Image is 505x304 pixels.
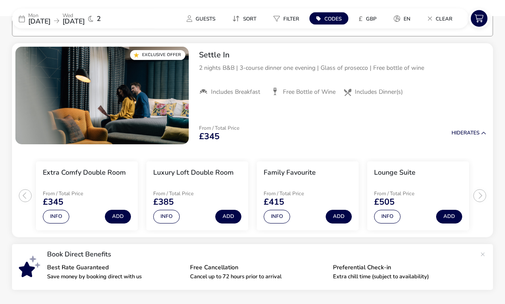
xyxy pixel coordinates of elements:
[243,15,256,22] span: Sort
[436,210,462,224] button: Add
[62,17,85,26] span: [DATE]
[47,265,183,271] p: Best Rate Guaranteed
[264,198,284,207] span: £415
[153,169,234,178] h3: Luxury Loft Double Room
[333,274,469,280] p: Extra chill time (subject to availability)
[267,12,309,25] naf-pibe-menu-bar-item: Filter
[283,15,299,22] span: Filter
[253,158,363,234] swiper-slide: 3 / 4
[199,126,239,131] p: From / Total Price
[421,12,459,25] button: Clear
[43,198,63,207] span: £345
[12,9,140,29] div: Mon[DATE]Wed[DATE]2
[421,12,463,25] naf-pibe-menu-bar-item: Clear
[180,12,222,25] button: Guests
[105,210,131,224] button: Add
[374,198,395,207] span: £505
[28,13,50,18] p: Mon
[199,133,220,141] span: £345
[153,191,214,197] p: From / Total Price
[326,210,352,224] button: Add
[190,274,326,280] p: Cancel up to 72 hours prior to arrival
[387,12,417,25] button: en
[97,15,101,22] span: 2
[199,64,486,73] p: 2 nights B&B | 3-course dinner one evening | Glass of prosecco | Free bottle of wine
[309,12,348,25] button: Codes
[324,15,342,22] span: Codes
[374,210,401,224] button: Info
[436,15,452,22] span: Clear
[366,15,377,22] span: GBP
[153,198,174,207] span: £385
[387,12,421,25] naf-pibe-menu-bar-item: en
[47,251,476,258] p: Book Direct Benefits
[352,12,387,25] naf-pibe-menu-bar-item: £GBP
[211,89,260,96] span: Includes Breakfast
[333,265,469,271] p: Preferential Check-in
[153,210,180,224] button: Info
[142,158,253,234] swiper-slide: 2 / 4
[62,13,85,18] p: Wed
[47,274,183,280] p: Save money by booking direct with us
[130,51,185,60] div: Exclusive Offer
[180,12,226,25] naf-pibe-menu-bar-item: Guests
[43,210,69,224] button: Info
[199,51,486,60] h2: Settle In
[264,169,316,178] h3: Family Favourite
[452,131,486,136] button: HideRates
[355,89,403,96] span: Includes Dinner(s)
[226,12,263,25] button: Sort
[28,17,50,26] span: [DATE]
[283,89,336,96] span: Free Bottle of Wine
[363,158,473,234] swiper-slide: 4 / 4
[192,44,493,104] div: Settle In2 nights B&B | 3-course dinner one evening | Glass of prosecco | Free bottle of wineIncl...
[374,191,435,197] p: From / Total Price
[43,169,126,178] h3: Extra Comfy Double Room
[32,158,142,234] swiper-slide: 1 / 4
[352,12,383,25] button: £GBP
[374,169,416,178] h3: Lounge Suite
[264,191,324,197] p: From / Total Price
[452,130,463,137] span: Hide
[196,15,215,22] span: Guests
[359,15,362,23] i: £
[267,12,306,25] button: Filter
[404,15,410,22] span: en
[264,210,290,224] button: Info
[190,265,326,271] p: Free Cancellation
[43,191,104,197] p: From / Total Price
[15,47,189,145] swiper-slide: 1 / 1
[309,12,352,25] naf-pibe-menu-bar-item: Codes
[226,12,267,25] naf-pibe-menu-bar-item: Sort
[215,210,241,224] button: Add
